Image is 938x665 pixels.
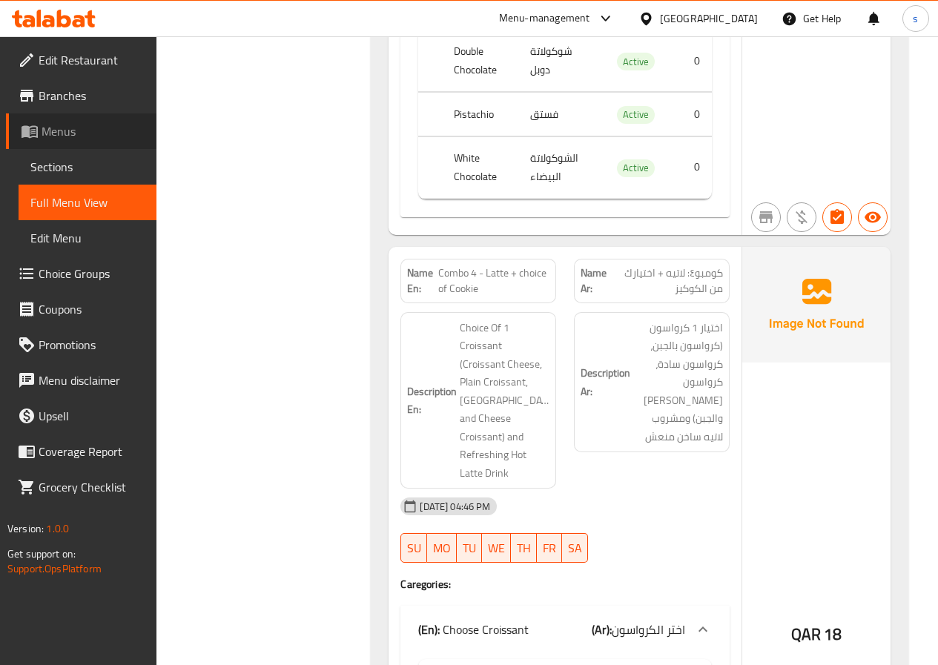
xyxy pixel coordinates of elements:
[19,185,156,220] a: Full Menu View
[46,519,69,538] span: 1.0.0
[460,319,549,483] span: Choice Of 1 Croissant (Croissant Cheese, Plain Croissant, [GEOGRAPHIC_DATA] and Cheese Croissant)...
[6,469,156,505] a: Grocery Checklist
[6,113,156,149] a: Menus
[633,319,723,446] span: اختيار 1 كرواسون (كرواسون بالجبن، كرواسون سادة، كرواسون بالرومي والجبن) ومشروب لاتيه ساخن منعش
[6,398,156,434] a: Upsell
[30,158,145,176] span: Sections
[6,256,156,291] a: Choice Groups
[407,265,438,297] strong: Name En:
[617,106,655,124] div: Active
[667,93,712,136] td: 0
[19,149,156,185] a: Sections
[543,537,556,559] span: FR
[400,533,427,563] button: SU
[407,537,421,559] span: SU
[742,247,891,363] img: Ae5nvW7+0k+MAAAAAElFTkSuQmCC
[433,537,451,559] span: MO
[457,533,482,563] button: TU
[751,202,781,232] button: Not branch specific item
[39,336,145,354] span: Promotions
[6,327,156,363] a: Promotions
[581,364,630,400] strong: Description Ar:
[7,519,44,538] span: Version:
[482,533,511,563] button: WE
[791,620,821,649] span: QAR
[463,537,476,559] span: TU
[581,265,611,297] strong: Name Ar:
[407,383,457,419] strong: Description En:
[592,618,612,641] b: (Ar):
[517,537,531,559] span: TH
[418,621,529,638] p: Choose Croissant
[667,136,712,198] td: 0
[913,10,918,27] span: s
[611,265,723,297] span: كومبو٤: لاتيه + اختيارك من الكوكيز
[660,10,758,27] div: [GEOGRAPHIC_DATA]
[667,30,712,92] td: 0
[39,407,145,425] span: Upsell
[858,202,888,232] button: Available
[518,30,599,92] td: شوكولاتة دوبل
[39,300,145,318] span: Coupons
[30,193,145,211] span: Full Menu View
[617,159,655,176] span: Active
[442,136,518,198] th: White Chocolate
[42,122,145,140] span: Menus
[537,533,562,563] button: FR
[787,202,816,232] button: Purchased item
[30,229,145,247] span: Edit Menu
[499,10,590,27] div: Menu-management
[518,93,599,136] td: فستق
[427,533,457,563] button: MO
[518,136,599,198] td: الشوكولاتة البيضاء
[39,478,145,496] span: Grocery Checklist
[6,363,156,398] a: Menu disclaimer
[418,618,440,641] b: (En):
[39,265,145,282] span: Choice Groups
[39,51,145,69] span: Edit Restaurant
[6,434,156,469] a: Coverage Report
[19,220,156,256] a: Edit Menu
[400,606,730,653] div: (En): Choose Croissant(Ar):اختر الكرواسون
[442,30,518,92] th: Double Chocolate
[617,106,655,123] span: Active
[824,620,842,649] span: 18
[511,533,537,563] button: TH
[400,577,730,592] h4: Caregories:
[39,443,145,460] span: Coverage Report
[438,265,549,297] span: Combo 4 - Latte + choice of Cookie
[488,537,505,559] span: WE
[39,87,145,105] span: Branches
[617,53,655,70] span: Active
[6,78,156,113] a: Branches
[617,159,655,177] div: Active
[6,291,156,327] a: Coupons
[414,500,496,514] span: [DATE] 04:46 PM
[7,544,76,563] span: Get support on:
[612,618,685,641] span: اختر الكرواسون
[6,42,156,78] a: Edit Restaurant
[442,93,518,136] th: Pistachio
[39,371,145,389] span: Menu disclaimer
[7,559,102,578] a: Support.OpsPlatform
[562,533,588,563] button: SA
[822,202,852,232] button: Has choices
[568,537,582,559] span: SA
